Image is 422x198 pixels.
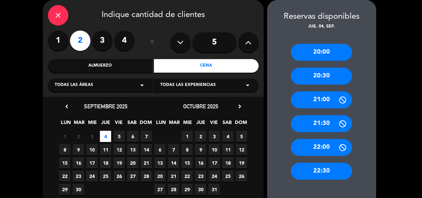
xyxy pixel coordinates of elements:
span: 16 [73,157,84,168]
i: chevron_right [236,103,243,110]
div: Almuerzo [48,59,153,73]
span: 9 [73,144,84,155]
span: VIE [113,119,124,130]
span: 20 [154,170,165,182]
div: 21:30 [291,115,352,132]
span: 4 [222,131,233,142]
span: 19 [113,157,125,168]
span: 19 [236,157,247,168]
span: 14 [141,144,152,155]
div: 22:00 [291,139,352,156]
span: 25 [100,170,111,182]
span: SAB [126,119,138,130]
i: close [54,11,62,19]
span: Todas las áreas [55,82,93,89]
span: MAR [73,119,85,130]
span: 9 [195,144,206,155]
span: 7 [168,144,179,155]
span: 17 [86,157,98,168]
div: 21:00 [291,91,352,108]
i: arrow_drop_down [244,81,252,89]
span: LUN [155,119,166,130]
span: 4 [100,131,111,142]
div: 20:30 [291,68,352,85]
span: 21 [168,170,179,182]
label: 2 [70,31,90,51]
span: 5 [113,131,125,142]
span: 5 [236,131,247,142]
span: 23 [73,170,84,182]
span: 2 [195,131,206,142]
span: DOM [235,119,246,130]
div: 20:00 [291,44,352,61]
span: 24 [86,170,98,182]
span: 11 [222,144,233,155]
i: arrow_drop_down [138,81,146,89]
span: 12 [236,144,247,155]
span: 31 [209,184,220,195]
div: jue. 04, sep. [267,23,376,30]
span: 22 [181,170,193,182]
span: JUE [100,119,111,130]
span: 30 [195,184,206,195]
div: Cena [154,59,259,73]
span: 27 [127,170,138,182]
span: 1 [181,131,193,142]
div: 22:30 [291,163,352,180]
span: 2 [73,131,84,142]
span: 28 [168,184,179,195]
span: 23 [195,170,206,182]
span: 10 [209,144,220,155]
label: 3 [92,31,112,51]
i: chevron_left [63,103,70,110]
span: MAR [169,119,180,130]
span: 11 [100,144,111,155]
span: 20 [127,157,138,168]
span: 29 [181,184,193,195]
label: 1 [48,31,68,51]
span: 8 [181,144,193,155]
span: 25 [222,170,233,182]
span: 13 [154,157,165,168]
div: Indique cantidad de clientes [48,5,259,25]
span: JUE [195,119,206,130]
span: 26 [113,170,125,182]
span: 17 [209,157,220,168]
span: 16 [195,157,206,168]
span: MIE [87,119,98,130]
span: 29 [59,184,70,195]
div: ó [141,31,163,54]
span: 1 [59,131,70,142]
span: 15 [181,157,193,168]
span: DOM [140,119,151,130]
span: 7 [141,131,152,142]
span: VIE [208,119,219,130]
span: 8 [59,144,70,155]
span: octubre 2025 [183,103,218,110]
span: LUN [60,119,71,130]
span: 3 [86,131,98,142]
span: 26 [236,170,247,182]
span: 27 [154,184,165,195]
span: 14 [168,157,179,168]
span: MIE [182,119,193,130]
span: 28 [141,170,152,182]
span: SAB [222,119,233,130]
span: 10 [86,144,98,155]
span: 15 [59,157,70,168]
span: 6 [154,144,165,155]
span: 18 [100,157,111,168]
span: 13 [127,144,138,155]
span: 24 [209,170,220,182]
span: 21 [141,157,152,168]
span: 6 [127,131,138,142]
label: 4 [114,31,135,51]
span: 18 [222,157,233,168]
span: Todas las experiencias [160,82,216,89]
span: 12 [113,144,125,155]
span: 30 [73,184,84,195]
span: septiembre 2025 [84,103,127,110]
span: 22 [59,170,70,182]
span: 3 [209,131,220,142]
div: Reservas disponibles [267,10,376,23]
